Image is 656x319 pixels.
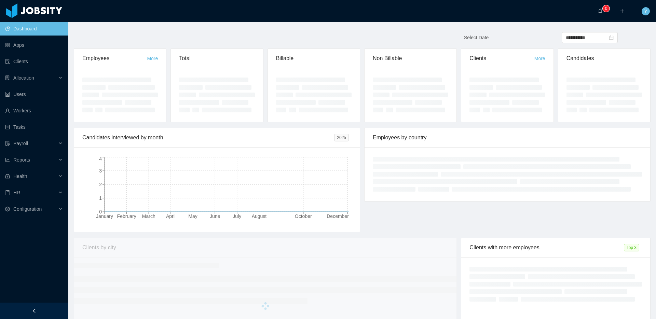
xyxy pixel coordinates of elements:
[534,56,545,61] a: More
[82,128,334,147] div: Candidates interviewed by month
[96,213,113,219] tspan: January
[142,213,155,219] tspan: March
[99,156,102,162] tspan: 4
[464,35,489,40] span: Select Date
[5,87,63,101] a: icon: robotUsers
[233,213,241,219] tspan: July
[334,134,349,141] span: 2025
[644,7,647,15] span: Y
[13,75,34,81] span: Allocation
[5,174,10,179] i: icon: medicine-box
[5,141,10,146] i: icon: file-protect
[5,207,10,211] i: icon: setting
[469,49,534,68] div: Clients
[188,213,197,219] tspan: May
[117,213,136,219] tspan: February
[5,190,10,195] i: icon: book
[624,244,639,251] span: Top 3
[252,213,267,219] tspan: August
[13,141,28,146] span: Payroll
[5,75,10,80] i: icon: solution
[99,195,102,201] tspan: 1
[99,209,102,214] tspan: 0
[373,128,642,147] div: Employees by country
[327,213,349,219] tspan: December
[99,182,102,187] tspan: 2
[276,49,352,68] div: Billable
[210,213,220,219] tspan: June
[82,49,147,68] div: Employees
[598,9,603,13] i: icon: bell
[13,174,27,179] span: Health
[13,157,30,163] span: Reports
[5,55,63,68] a: icon: auditClients
[99,168,102,174] tspan: 3
[13,190,20,195] span: HR
[13,206,42,212] span: Configuration
[5,157,10,162] i: icon: line-chart
[179,49,255,68] div: Total
[295,213,312,219] tspan: October
[5,120,63,134] a: icon: profileTasks
[603,5,610,12] sup: 0
[373,49,448,68] div: Non Billable
[5,22,63,36] a: icon: pie-chartDashboard
[620,9,625,13] i: icon: plus
[5,38,63,52] a: icon: appstoreApps
[166,213,176,219] tspan: April
[469,238,624,257] div: Clients with more employees
[147,56,158,61] a: More
[566,49,642,68] div: Candidates
[609,35,614,40] i: icon: calendar
[5,104,63,117] a: icon: userWorkers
